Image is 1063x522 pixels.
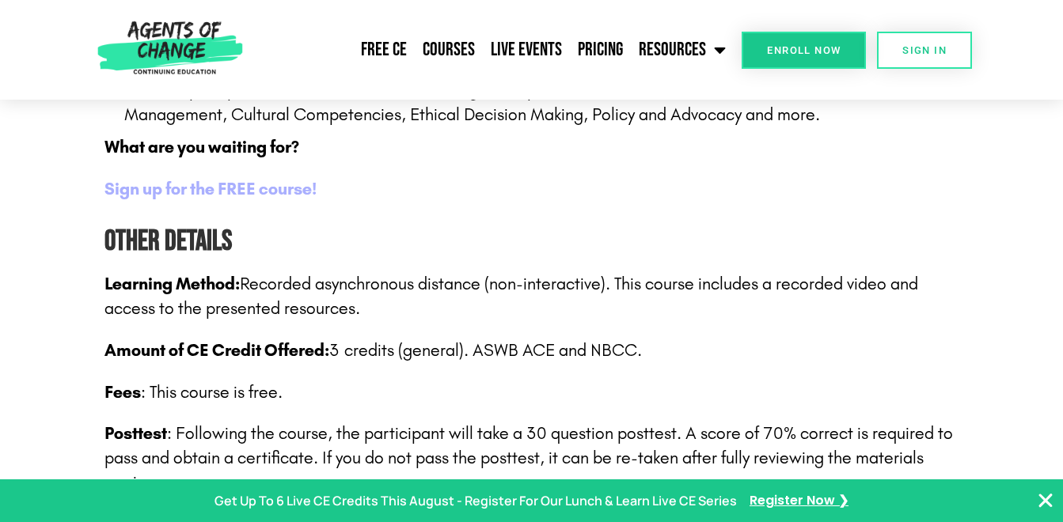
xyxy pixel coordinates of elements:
a: Pricing [570,30,631,70]
a: Free CE [353,30,415,70]
span: Amount of CE Credit Offered: [104,340,329,361]
a: Enroll Now [742,32,866,69]
strong: What are you waiting for? [104,137,299,157]
a: Register Now ❯ [750,490,849,513]
a: Sign up for the FREE course! [104,179,317,199]
li: Includes prompts for: Assessment and Screening, Therapeutic Interventions, [MEDICAL_DATA], Case M... [124,78,959,127]
b: Posttest [104,423,167,444]
span: Recorded asynchronous distance (non-interactive). This course includes a recorded video and acces... [104,274,918,319]
span: Fees [104,382,141,403]
b: Other Details [104,225,232,259]
span: : Following the course, the participant will take a 30 question posttest. A score of 70% correct ... [104,423,953,493]
a: Live Events [483,30,570,70]
button: Close Banner [1036,491,1055,510]
span: : This course is free. [104,382,283,403]
b: Learning Method: [104,274,240,294]
a: Courses [415,30,483,70]
p: Get Up To 6 Live CE Credits This August - Register For Our Lunch & Learn Live CE Series [214,490,737,513]
span: Enroll Now [767,45,841,55]
a: SIGN IN [877,32,972,69]
p: 3 credits (general). ASWB ACE and NBCC. [104,339,959,363]
span: SIGN IN [902,45,947,55]
nav: Menu [249,30,734,70]
a: Resources [631,30,734,70]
